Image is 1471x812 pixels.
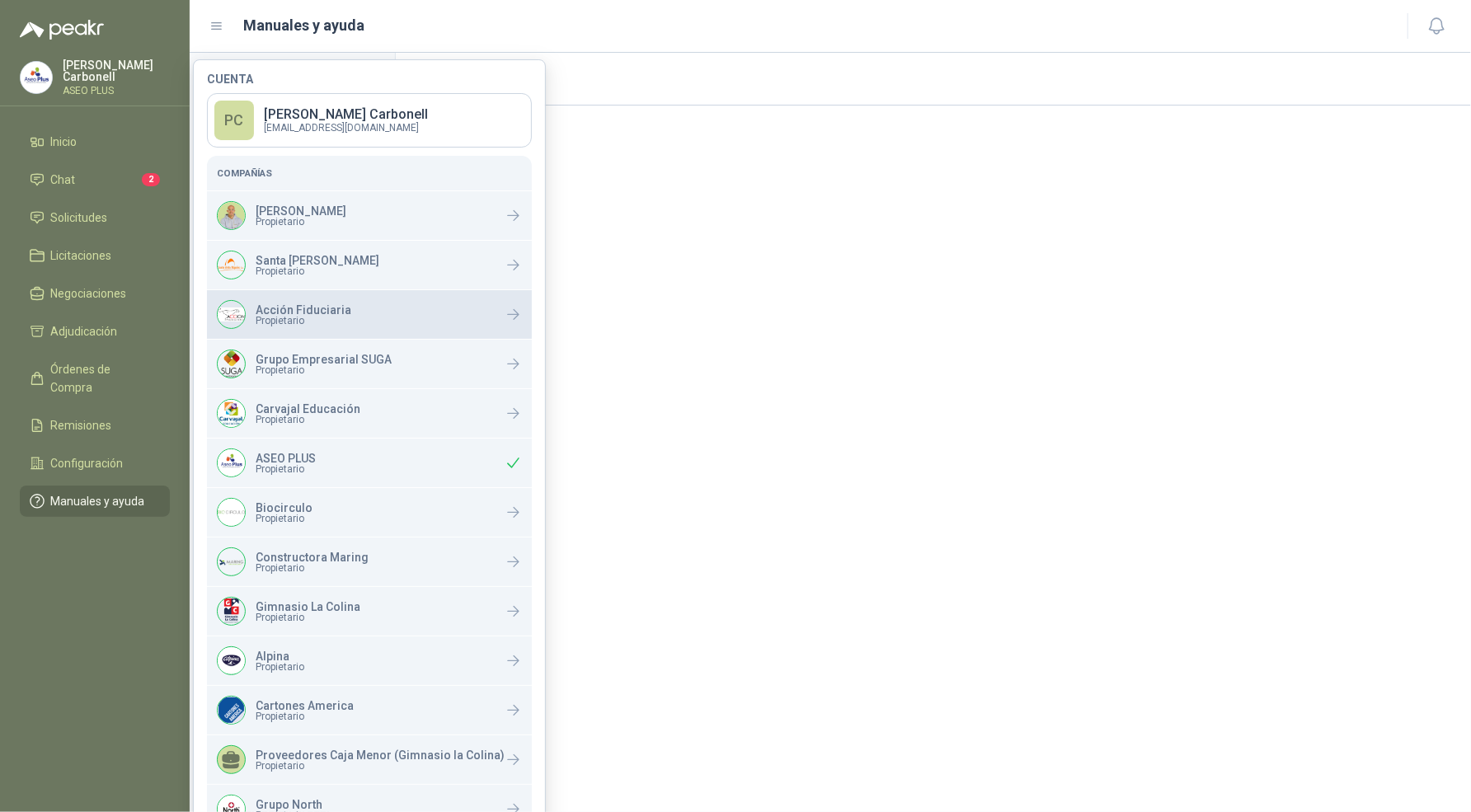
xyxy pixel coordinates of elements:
a: Proveedores Caja Menor (Gimnasio la Colina)Propietario [207,735,532,784]
p: [PERSON_NAME] Carbonell [63,59,170,82]
a: Licitaciones [20,240,170,271]
span: 2 [142,173,160,186]
span: Configuración [51,454,124,472]
span: Licitaciones [51,246,112,265]
p: ASEO PLUS [63,86,170,96]
a: Company LogoAlpinaPropietario [207,636,532,685]
span: Propietario [256,613,360,622]
a: Chat2 [20,164,170,195]
a: Configuración [20,448,170,479]
span: Órdenes de Compra [51,360,154,397]
h1: Usuarios [396,53,1471,106]
img: Company Logo [218,697,245,724]
a: Remisiones [20,410,170,441]
p: Gimnasio La Colina [256,601,360,613]
span: Adjudicación [51,322,118,340]
p: Alpina [256,650,304,662]
a: Manuales y ayuda [20,486,170,517]
img: Logo peakr [20,20,104,40]
h1: Manuales y ayuda [244,14,365,37]
img: Company Logo [21,62,52,93]
p: Cartones America [256,700,354,711]
span: Propietario [256,761,505,771]
span: Chat [51,171,76,189]
span: Propietario [256,711,354,721]
span: Manuales y ayuda [51,492,145,510]
p: Proveedores Caja Menor (Gimnasio la Colina) [256,749,505,761]
a: Inicio [20,126,170,157]
img: Company Logo [218,647,245,674]
a: Órdenes de Compra [20,354,170,403]
span: Solicitudes [51,209,108,227]
p: Grupo North [256,799,322,810]
span: Negociaciones [51,284,127,303]
a: Company LogoGimnasio La ColinaPropietario [207,587,532,636]
span: Remisiones [51,416,112,434]
a: Adjudicación [20,316,170,347]
a: Solicitudes [20,202,170,233]
span: Propietario [256,662,304,672]
iframe: /1CD9GqVsSPw1uXn-SJkz27PjmpJWkKTI-/ [409,119,1458,706]
span: Inicio [51,133,78,151]
img: Company Logo [218,598,245,625]
a: Negociaciones [20,278,170,309]
a: Company LogoCartones AmericaPropietario [207,686,532,735]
